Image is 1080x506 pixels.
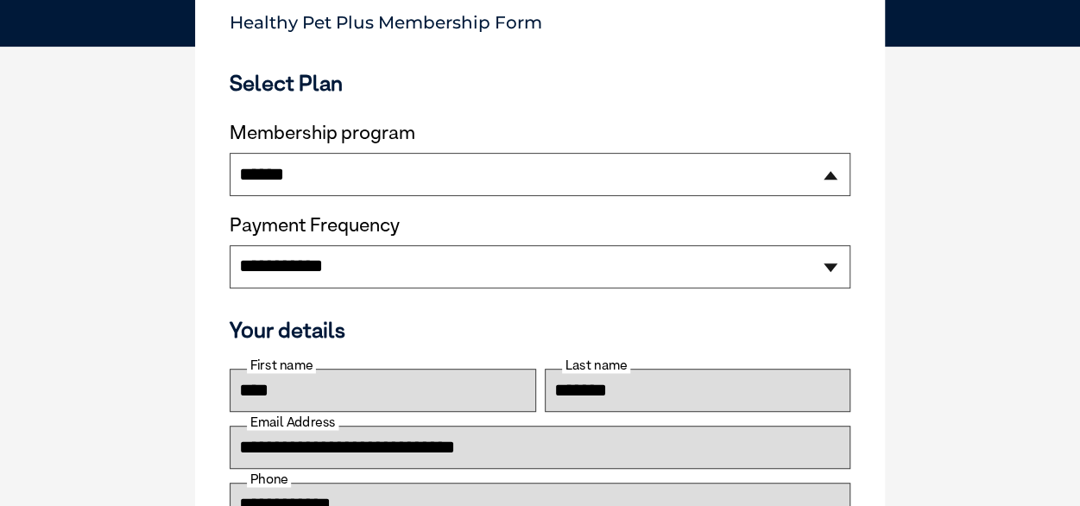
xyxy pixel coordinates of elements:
[247,414,338,430] label: Email Address
[230,4,850,33] p: Healthy Pet Plus Membership Form
[230,214,400,237] label: Payment Frequency
[230,317,850,343] h3: Your details
[230,122,850,144] label: Membership program
[247,471,291,487] label: Phone
[230,70,850,96] h3: Select Plan
[247,357,316,373] label: First name
[562,357,630,373] label: Last name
